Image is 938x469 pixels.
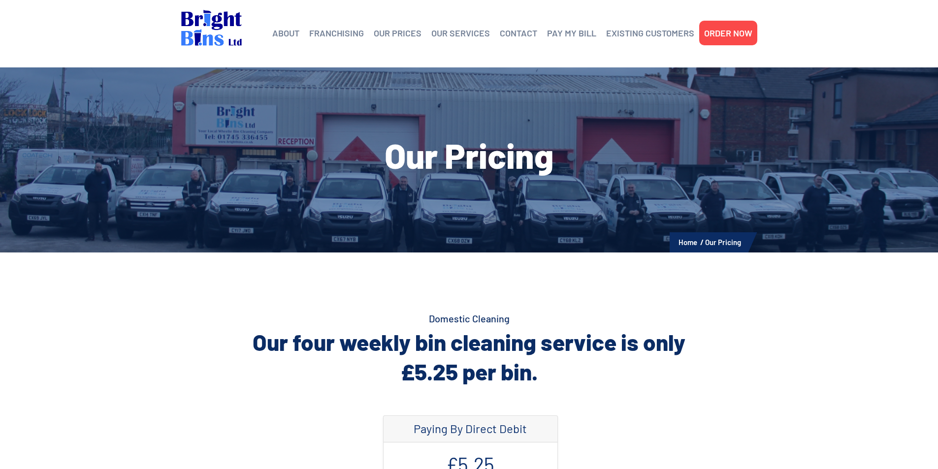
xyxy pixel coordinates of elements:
[272,26,299,40] a: ABOUT
[679,238,697,247] a: Home
[431,26,490,40] a: OUR SERVICES
[181,327,757,386] h2: Our four weekly bin cleaning service is only £5.25 per bin.
[181,312,757,325] h4: Domestic Cleaning
[374,26,421,40] a: OUR PRICES
[309,26,364,40] a: FRANCHISING
[705,236,741,249] li: Our Pricing
[500,26,537,40] a: CONTACT
[704,26,752,40] a: ORDER NOW
[606,26,694,40] a: EXISTING CUSTOMERS
[547,26,596,40] a: PAY MY BILL
[393,422,548,436] h4: Paying By Direct Debit
[181,138,757,172] h1: Our Pricing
